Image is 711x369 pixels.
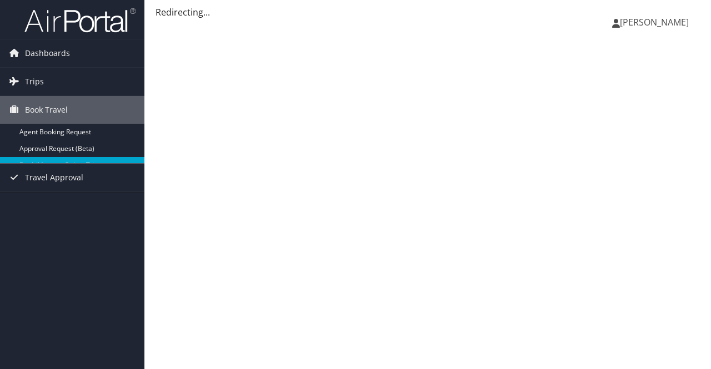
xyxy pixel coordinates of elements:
[24,7,136,33] img: airportal-logo.png
[25,96,68,124] span: Book Travel
[25,39,70,67] span: Dashboards
[25,68,44,95] span: Trips
[156,6,700,19] div: Redirecting...
[612,6,700,39] a: [PERSON_NAME]
[25,164,83,191] span: Travel Approval
[620,16,689,28] span: [PERSON_NAME]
